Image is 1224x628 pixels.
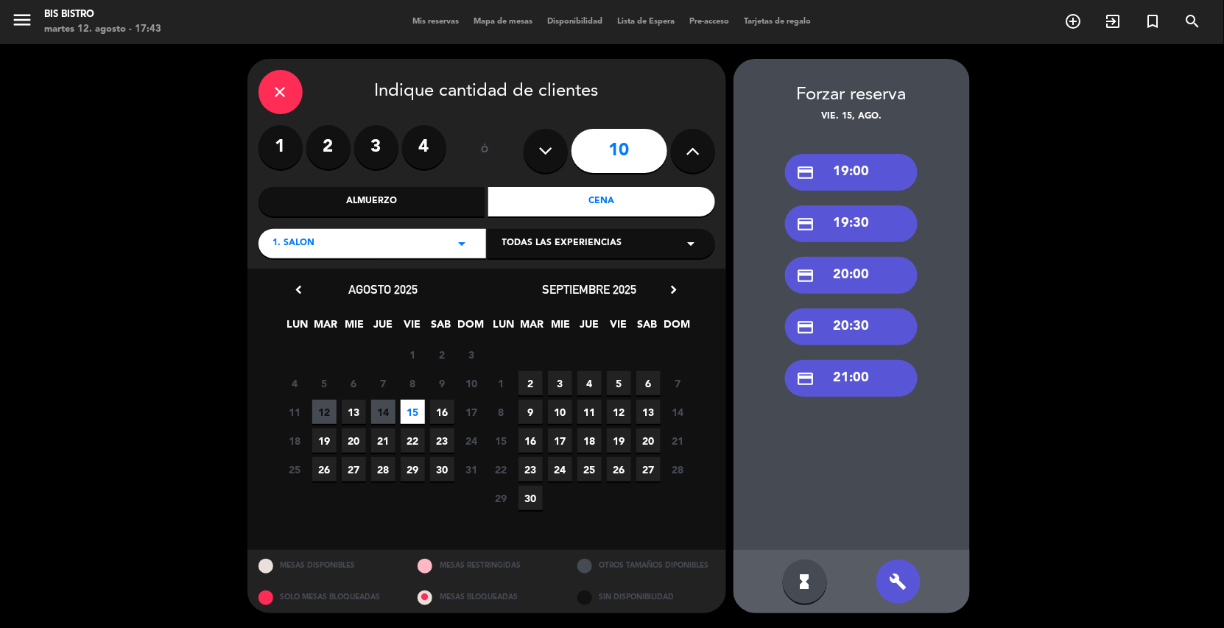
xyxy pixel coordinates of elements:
span: 7 [371,371,395,395]
span: DOM [457,316,482,340]
div: MESAS DISPONIBLES [247,550,407,582]
span: 17 [460,400,484,424]
span: 11 [577,400,602,424]
span: Mis reservas [406,18,467,26]
span: Disponibilidad [541,18,611,26]
span: 14 [371,400,395,424]
span: 20 [342,428,366,453]
span: 22 [401,428,425,453]
span: 6 [342,371,366,395]
span: 18 [283,428,307,453]
div: ó [461,125,509,177]
span: LUN [285,316,309,340]
span: JUE [577,316,602,340]
i: arrow_drop_down [683,235,700,253]
span: MAR [520,316,544,340]
div: OTROS TAMAÑOS DIPONIBLES [566,550,726,582]
span: DOM [664,316,688,340]
span: 25 [283,457,307,481]
span: MIE [342,316,367,340]
span: 13 [342,400,366,424]
div: Forzar reserva [734,81,970,110]
i: hourglass_full [796,573,814,590]
i: menu [11,9,33,31]
span: 9 [430,371,454,395]
span: 5 [312,371,337,395]
span: 8 [401,371,425,395]
span: 24 [548,457,572,481]
div: 20:30 [785,308,918,345]
span: 23 [430,428,454,453]
span: 22 [489,457,513,481]
span: 2 [518,371,543,395]
span: 23 [518,457,543,481]
span: 8 [489,400,513,424]
span: VIE [606,316,630,340]
div: vie. 15, ago. [734,110,970,124]
span: 1 [489,371,513,395]
span: 31 [460,457,484,481]
div: MESAS BLOQUEADAS [407,582,566,613]
span: 9 [518,400,543,424]
i: add_circle_outline [1065,13,1083,30]
div: Almuerzo [258,187,485,216]
i: chevron_left [292,282,307,297]
span: 18 [577,428,602,453]
span: 5 [607,371,631,395]
span: 28 [666,457,690,481]
span: 25 [577,457,602,481]
span: 2 [430,342,454,367]
span: 27 [636,457,661,481]
span: SAB [429,316,453,340]
div: Bis Bistro [44,7,161,22]
span: 20 [636,428,661,453]
span: 29 [489,486,513,510]
span: Lista de Espera [611,18,683,26]
span: 3 [460,342,484,367]
span: 15 [489,428,513,453]
i: chevron_right [666,282,682,297]
span: 15 [401,400,425,424]
i: turned_in_not [1144,13,1162,30]
span: 29 [401,457,425,481]
i: credit_card [796,370,815,388]
i: close [272,83,289,101]
span: 13 [636,400,661,424]
span: Todas las experiencias [502,236,622,251]
span: 27 [342,457,366,481]
i: credit_card [796,163,815,182]
span: 19 [607,428,631,453]
i: arrow_drop_down [454,235,471,253]
span: 30 [430,457,454,481]
span: 21 [371,428,395,453]
span: 19 [312,428,337,453]
span: 10 [460,371,484,395]
div: SOLO MESAS BLOQUEADAS [247,582,407,613]
span: 6 [636,371,661,395]
div: 20:00 [785,257,918,294]
span: Tarjetas de regalo [737,18,819,26]
span: 1 [401,342,425,367]
span: MAR [314,316,338,340]
span: 12 [607,400,631,424]
div: 19:30 [785,205,918,242]
div: 19:00 [785,154,918,191]
span: 26 [312,457,337,481]
span: 24 [460,428,484,453]
span: 16 [518,428,543,453]
i: exit_to_app [1105,13,1122,30]
span: 11 [283,400,307,424]
i: build [890,573,907,590]
span: 4 [577,371,602,395]
div: Indique cantidad de clientes [258,70,715,114]
i: credit_card [796,215,815,233]
div: 21:00 [785,360,918,397]
span: 7 [666,371,690,395]
span: agosto 2025 [349,282,418,297]
div: Cena [488,187,715,216]
span: 30 [518,486,543,510]
span: 4 [283,371,307,395]
span: SAB [635,316,659,340]
div: MESAS RESTRINGIDAS [407,550,566,582]
span: 16 [430,400,454,424]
